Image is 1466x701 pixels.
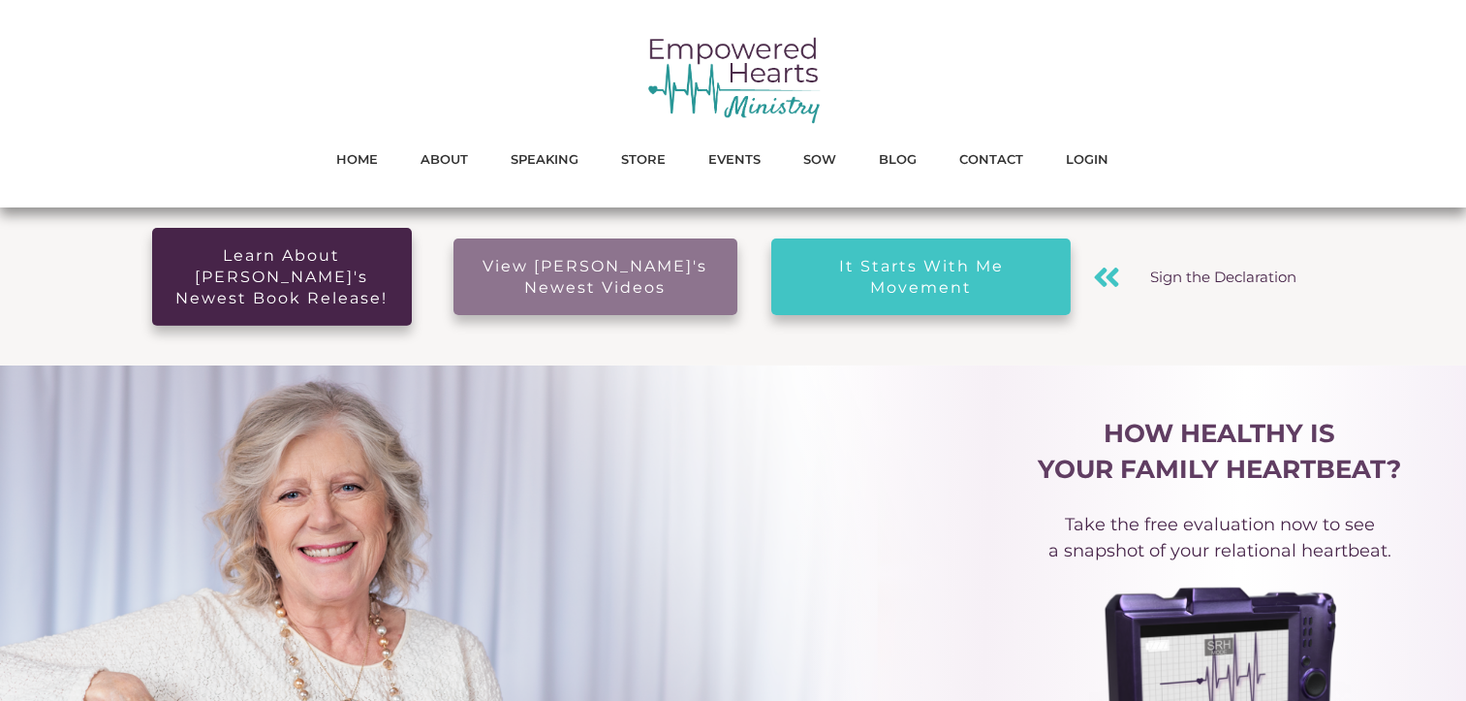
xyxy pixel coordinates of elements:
p: Sign the Declaration [1142,252,1303,303]
a: SOW [803,146,836,172]
a: ABOUT [421,146,468,172]
strong: HOW HEALTHY IS [1104,418,1335,449]
a: It Starts With Me Movement [771,239,1071,315]
a: View [PERSON_NAME]'s Newest Videos [453,239,738,315]
a: EVENTS [708,146,761,172]
span: Learn About [PERSON_NAME]'s Newest Book Release! [170,245,394,308]
a: CONTACT [959,146,1023,172]
a: LOGIN [1066,146,1108,172]
span: It Starts With Me Movement [789,256,1053,298]
img: empowered hearts ministry [646,34,821,125]
a: BLOG [879,146,917,172]
a: SPEAKING [511,146,578,172]
p: Take the free evaluation now to see a snapshot of your relational heartbeat. [1037,497,1402,579]
strong: YOUR FAMILY HEARTBEAT? [1038,454,1401,485]
span: View [PERSON_NAME]'s Newest Videos [471,256,721,298]
a: Learn About [PERSON_NAME]'s Newest Book Release! [152,228,412,326]
a: HOME [336,146,378,172]
a: STORE [621,146,666,172]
